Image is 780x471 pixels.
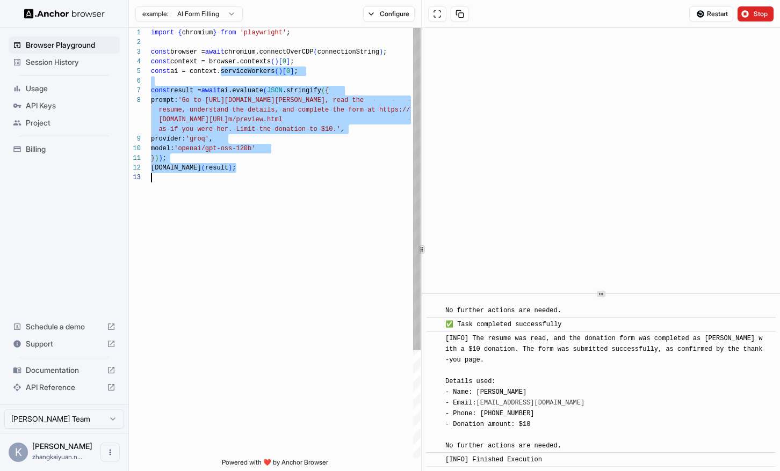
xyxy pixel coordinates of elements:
[26,321,103,332] span: Schedule a demo
[26,338,103,349] span: Support
[170,48,205,56] span: browser =
[445,335,763,450] span: [INFO] The resume was read, and the donation form was completed as [PERSON_NAME] with a $10 donat...
[129,67,141,76] div: 5
[151,58,170,65] span: const
[158,126,340,133] span: as if you were her. Limit the donation to $10.'
[129,163,141,173] div: 12
[26,365,103,376] span: Documentation
[129,76,141,86] div: 6
[432,333,437,344] span: ​
[221,87,263,94] span: ai.evaluate
[279,58,283,65] span: [
[445,321,562,328] span: ✅ Task completed successfully
[271,58,275,65] span: (
[26,40,115,50] span: Browser Playground
[290,58,294,65] span: ;
[32,453,82,461] span: zhangkaiyuan.null@gmail.com
[26,100,115,111] span: API Keys
[228,164,232,172] span: )
[476,399,585,407] a: [EMAIL_ADDRESS][DOMAIN_NAME]
[379,48,383,56] span: )
[209,135,213,143] span: ,
[174,145,255,152] span: 'openai/gpt-oss-120b'
[267,87,283,94] span: JSON
[201,164,205,172] span: (
[170,58,271,65] span: context = browser.contexts
[9,97,120,114] div: API Keys
[275,58,278,65] span: )
[283,58,286,65] span: 0
[26,117,115,128] span: Project
[341,126,344,133] span: ,
[221,29,236,36] span: from
[129,38,141,47] div: 2
[321,87,325,94] span: (
[142,10,169,18] span: example:
[754,10,769,18] span: Stop
[129,173,141,182] div: 13
[9,318,120,335] div: Schedule a demo
[32,441,92,451] span: Kaiyuan Zhang
[129,86,141,95] div: 7
[286,58,290,65] span: ]
[290,68,294,75] span: ]
[151,97,178,104] span: prompt:
[170,87,201,94] span: result =
[225,48,314,56] span: chromium.connectOverCDP
[9,54,120,71] div: Session History
[9,141,120,158] div: Billing
[294,68,298,75] span: ;
[158,154,162,162] span: )
[432,319,437,330] span: ​
[689,6,733,21] button: Restart
[205,164,228,172] span: result
[129,28,141,38] div: 1
[26,83,115,94] span: Usage
[341,97,364,104] span: ad the
[738,6,774,21] button: Stop
[151,48,170,56] span: const
[283,87,321,94] span: .stringify
[9,362,120,379] div: Documentation
[129,153,141,163] div: 11
[151,135,186,143] span: provider:
[263,87,267,94] span: (
[432,454,437,465] span: ​
[222,458,328,471] span: Powered with ❤️ by Anchor Browser
[232,164,236,172] span: ;
[151,164,201,172] span: [DOMAIN_NAME]
[170,68,275,75] span: ai = context.serviceWorkers
[205,48,225,56] span: await
[9,379,120,396] div: API Reference
[26,382,103,393] span: API Reference
[9,443,28,462] div: K
[352,106,410,114] span: orm at https://
[186,135,209,143] span: 'groq'
[201,87,221,94] span: await
[24,9,105,19] img: Anchor Logo
[158,106,352,114] span: resume, understand the details, and complete the f
[155,154,158,162] span: )
[707,10,728,18] span: Restart
[129,95,141,105] div: 8
[428,6,446,21] button: Open in full screen
[286,68,290,75] span: 0
[317,48,379,56] span: connectionString
[129,144,141,153] div: 10
[445,456,542,463] span: [INFO] Finished Execution
[129,47,141,57] div: 3
[151,68,170,75] span: const
[9,36,120,54] div: Browser Playground
[363,6,415,21] button: Configure
[129,57,141,67] div: 4
[9,335,120,352] div: Support
[283,68,286,75] span: [
[383,48,387,56] span: ;
[279,68,283,75] span: )
[313,48,317,56] span: (
[228,116,283,123] span: m/preview.html
[100,443,120,462] button: Open menu
[451,6,469,21] button: Copy session ID
[9,114,120,131] div: Project
[213,29,216,36] span: }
